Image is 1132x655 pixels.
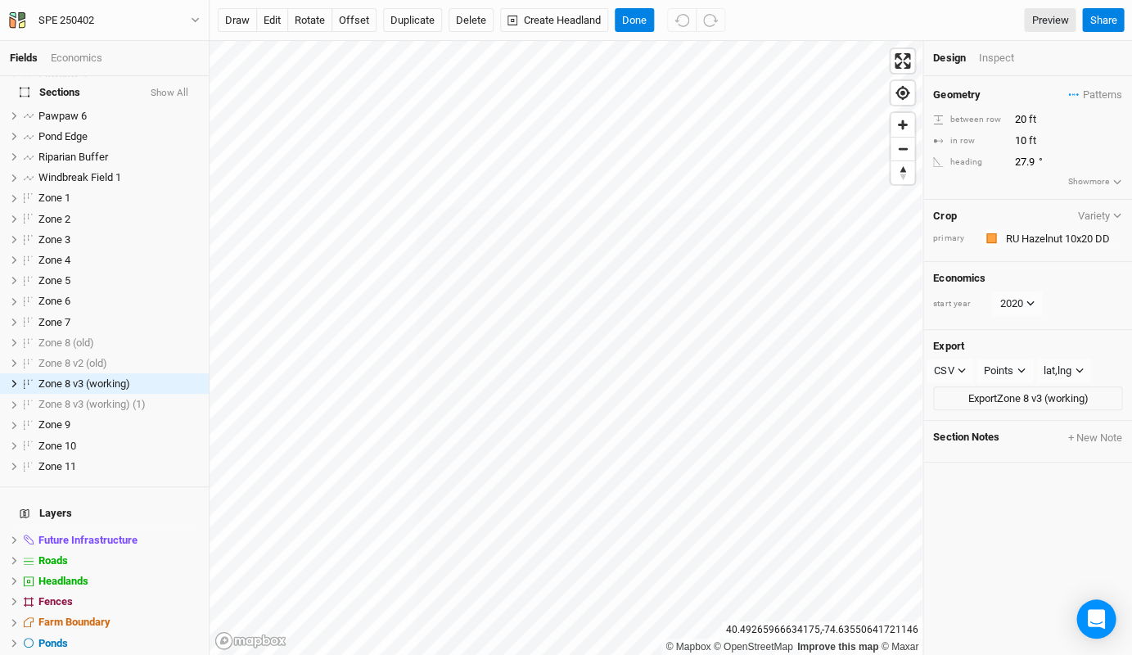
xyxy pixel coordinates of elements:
h4: Layers [10,497,199,530]
span: Fences [38,595,73,608]
span: Pond Edge [38,130,88,142]
button: Points [976,359,1033,383]
span: Zone 8 v3 (working) (1) [38,398,146,410]
button: Create Headland [500,8,608,33]
span: Future Infrastructure [38,534,138,546]
a: Preview [1024,8,1076,33]
span: Pawpaw 6 [38,110,87,122]
div: Headlands [38,575,199,588]
span: Zone 8 v3 (working) [38,377,130,390]
span: Zone 11 [38,460,76,472]
div: Riparian Buffer [38,151,199,164]
span: Windbreak Field 1 [38,171,121,183]
button: Delete [449,8,494,33]
div: Zone 9 [38,418,199,431]
button: Zoom out [891,137,914,160]
span: Reset bearing to north [891,161,914,184]
div: Open Intercom Messenger [1076,599,1116,639]
div: between row [933,114,1005,126]
div: Zone 6 [38,295,199,308]
span: Zone 4 [38,254,70,266]
button: rotate [287,8,332,33]
div: lat,lng [1044,363,1071,379]
button: Enter fullscreen [891,49,914,73]
div: SPE 250402 [38,12,94,29]
div: Points [984,363,1013,379]
button: Done [615,8,654,33]
div: Future Infrastructure [38,534,199,547]
div: Zone 11 [38,460,199,473]
div: CSV [934,363,954,379]
span: Zone 2 [38,213,70,225]
button: Undo (^z) [667,8,697,33]
div: Inspect [978,51,1036,65]
div: primary [933,233,974,245]
button: Zoom in [891,113,914,137]
div: Fences [38,595,199,608]
button: lat,lng [1036,359,1091,383]
button: offset [331,8,377,33]
h4: Export [933,340,1122,353]
span: Zone 8 v2 (old) [38,357,107,369]
button: Redo (^Z) [696,8,725,33]
div: Pawpaw 6 [38,110,199,123]
span: Zone 10 [38,440,76,452]
div: Zone 2 [38,213,199,226]
div: Economics [51,51,102,65]
a: Improve this map [797,641,878,653]
span: Zone 5 [38,274,70,287]
a: Mapbox [665,641,710,653]
span: Zone 1 [38,192,70,204]
div: Ponds [38,637,199,650]
span: Zone 8 (old) [38,337,94,349]
a: Mapbox logo [214,631,286,650]
div: Zone 5 [38,274,199,287]
span: Zone 3 [38,233,70,246]
div: Zone 3 [38,233,199,246]
span: Farm Boundary [38,616,110,628]
button: CSV [927,359,973,383]
div: Pond Edge [38,130,199,143]
div: Zone 10 [38,440,199,453]
canvas: Map [210,41,922,655]
button: Share [1082,8,1124,33]
a: Maxar [881,641,918,653]
div: heading [933,156,1005,169]
button: Duplicate [383,8,442,33]
button: Show All [150,88,189,99]
span: Roads [38,554,68,567]
button: 2020 [992,291,1042,316]
span: Zone 6 [38,295,70,307]
div: Zone 8 v3 (working) [38,377,199,391]
h4: Crop [933,210,956,223]
button: Reset bearing to north [891,160,914,184]
button: edit [256,8,288,33]
span: Zone 9 [38,418,70,431]
span: Patterns [1068,87,1121,103]
button: Variety [1076,210,1122,222]
a: Fields [10,52,38,64]
span: Sections [20,86,80,99]
input: RU Hazelnut 10x20 DD [1000,228,1122,248]
button: Find my location [891,81,914,105]
span: Section Notes [933,431,999,445]
div: Zone 7 [38,316,199,329]
button: ExportZone 8 v3 (working) [933,386,1122,411]
div: Design [933,51,965,65]
div: Zone 8 (old) [38,337,199,350]
div: in row [933,135,1005,147]
div: Windbreak Field 1 [38,171,199,184]
div: Zone 1 [38,192,199,205]
div: Zone 8 v3 (working) (1) [38,398,199,411]
div: Zone 8 v2 (old) [38,357,199,370]
h4: Economics [933,272,1122,285]
div: Roads [38,554,199,567]
a: OpenStreetMap [714,641,793,653]
span: Ponds [38,637,68,649]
